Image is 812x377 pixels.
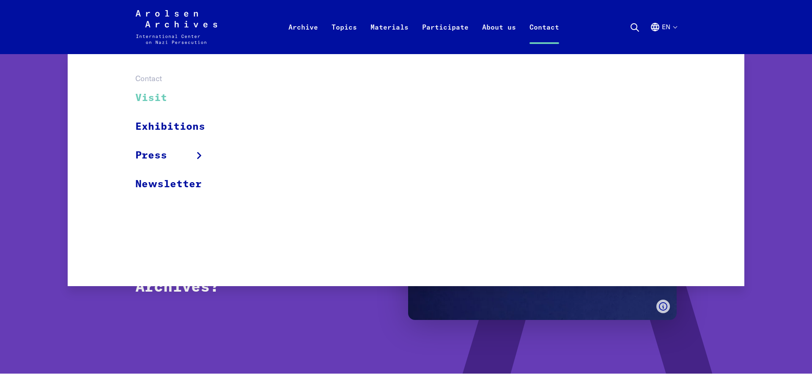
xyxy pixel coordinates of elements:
[523,20,566,54] a: Contact
[135,170,216,198] a: Newsletter
[325,20,364,54] a: Topics
[364,20,415,54] a: Materials
[415,20,475,54] a: Participate
[135,84,216,198] ul: Contact
[656,300,670,313] button: Show caption
[135,112,216,141] a: Exhibitions
[282,20,325,54] a: Archive
[475,20,523,54] a: About us
[135,141,216,170] a: Press
[650,22,677,52] button: English, language selection
[282,10,566,44] nav: Primary
[135,148,167,163] span: Press
[135,84,216,112] a: Visit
